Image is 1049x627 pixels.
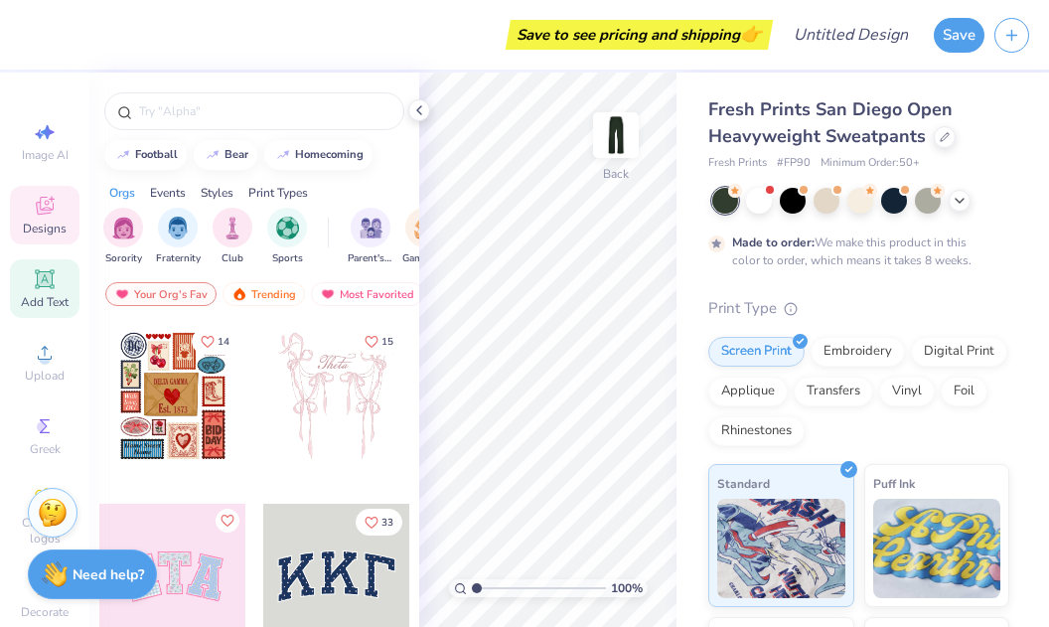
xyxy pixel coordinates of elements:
div: We make this product in this color to order, which means it takes 8 weeks. [732,234,976,269]
img: Sorority Image [112,217,135,239]
img: most_fav.gif [320,287,336,301]
div: Back [603,165,629,183]
div: Embroidery [811,337,905,367]
span: Fresh Prints San Diego Open Heavyweight Sweatpants [708,97,953,148]
div: filter for Parent's Weekend [348,208,393,266]
img: Puff Ink [873,499,1001,598]
img: trend_line.gif [205,149,221,161]
span: Club [222,251,243,266]
img: Sports Image [276,217,299,239]
button: homecoming [264,140,373,170]
span: # FP90 [777,155,811,172]
div: filter for Sorority [103,208,143,266]
div: Applique [708,377,788,406]
div: Orgs [109,184,135,202]
button: filter button [213,208,252,266]
div: filter for Sports [267,208,307,266]
span: Decorate [21,604,69,620]
span: 👉 [740,22,762,46]
span: 15 [381,337,393,347]
img: Game Day Image [414,217,437,239]
img: Standard [717,499,845,598]
button: Like [192,328,238,355]
div: filter for Club [213,208,252,266]
div: Events [150,184,186,202]
div: filter for Game Day [402,208,448,266]
div: Your Org's Fav [105,282,217,306]
span: Add Text [21,294,69,310]
div: bear [225,149,248,160]
button: filter button [402,208,448,266]
img: most_fav.gif [114,287,130,301]
img: trend_line.gif [115,149,131,161]
div: Digital Print [911,337,1007,367]
span: 100 % [611,579,643,597]
div: Rhinestones [708,416,805,446]
button: Like [216,509,239,533]
div: Styles [201,184,233,202]
button: filter button [103,208,143,266]
span: Game Day [402,251,448,266]
span: Designs [23,221,67,236]
span: Fraternity [156,251,201,266]
div: Transfers [794,377,873,406]
span: Puff Ink [873,473,915,494]
img: Fraternity Image [167,217,189,239]
button: filter button [156,208,201,266]
input: Try "Alpha" [137,101,391,121]
img: Parent's Weekend Image [360,217,382,239]
div: Screen Print [708,337,805,367]
img: trend_line.gif [275,149,291,161]
div: Foil [941,377,987,406]
span: Minimum Order: 50 + [821,155,920,172]
span: 14 [218,337,229,347]
span: Standard [717,473,770,494]
button: football [104,140,187,170]
button: bear [194,140,257,170]
span: Image AI [22,147,69,163]
span: Sports [272,251,303,266]
button: Like [356,509,402,536]
span: Sorority [105,251,142,266]
strong: Need help? [73,565,144,584]
span: Clipart & logos [10,515,79,547]
span: Parent's Weekend [348,251,393,266]
input: Untitled Design [778,15,924,55]
div: Save to see pricing and shipping [511,20,768,50]
button: Save [934,18,984,53]
span: 33 [381,518,393,528]
div: filter for Fraternity [156,208,201,266]
span: Greek [30,441,61,457]
img: trending.gif [231,287,247,301]
strong: Made to order: [732,235,815,250]
div: Vinyl [879,377,935,406]
div: football [135,149,178,160]
div: Trending [223,282,305,306]
img: Club Image [222,217,243,239]
button: filter button [348,208,393,266]
div: Print Types [248,184,308,202]
span: Fresh Prints [708,155,767,172]
div: Print Type [708,297,1009,320]
div: homecoming [295,149,364,160]
button: filter button [267,208,307,266]
span: Upload [25,368,65,384]
button: Like [356,328,402,355]
img: Back [596,115,636,155]
div: Most Favorited [311,282,423,306]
